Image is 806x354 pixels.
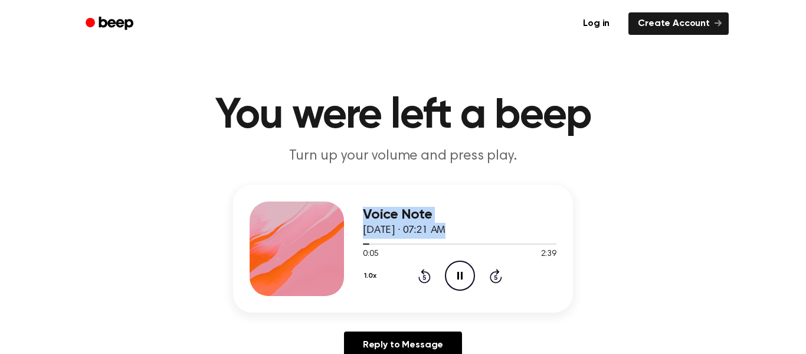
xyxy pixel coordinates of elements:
button: 1.0x [363,266,381,286]
span: 2:39 [541,248,556,261]
a: Log in [571,10,621,37]
span: [DATE] · 07:21 AM [363,225,445,236]
h1: You were left a beep [101,95,705,137]
a: Beep [77,12,144,35]
p: Turn up your volume and press play. [176,147,630,166]
span: 0:05 [363,248,378,261]
a: Create Account [628,12,729,35]
h3: Voice Note [363,207,556,223]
